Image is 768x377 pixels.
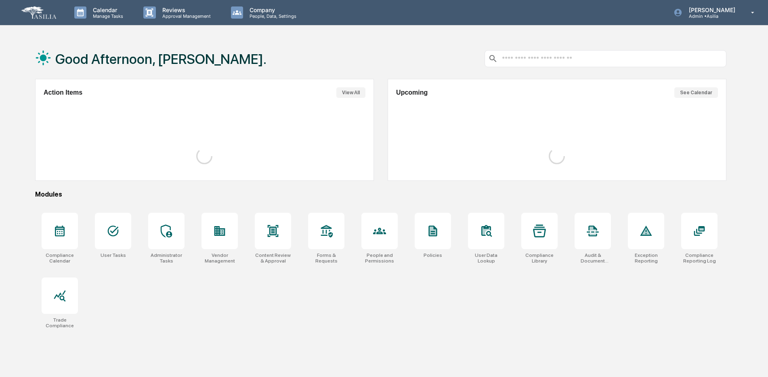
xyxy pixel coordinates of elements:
[201,252,238,264] div: Vendor Management
[396,89,428,96] h2: Upcoming
[156,13,215,19] p: Approval Management
[681,252,718,264] div: Compliance Reporting Log
[521,252,558,264] div: Compliance Library
[255,252,291,264] div: Content Review & Approval
[148,252,185,264] div: Administrator Tasks
[55,51,266,67] h1: Good Afternoon, [PERSON_NAME].
[243,6,300,13] p: Company
[682,6,739,13] p: [PERSON_NAME]
[575,252,611,264] div: Audit & Document Logs
[243,13,300,19] p: People, Data, Settings
[361,252,398,264] div: People and Permissions
[628,252,664,264] div: Exception Reporting
[35,191,726,198] div: Modules
[424,252,442,258] div: Policies
[44,89,82,96] h2: Action Items
[19,5,58,20] img: logo
[86,13,127,19] p: Manage Tasks
[468,252,504,264] div: User Data Lookup
[682,13,739,19] p: Admin • Asilia
[42,317,78,328] div: Trade Compliance
[86,6,127,13] p: Calendar
[42,252,78,264] div: Compliance Calendar
[336,87,365,98] button: View All
[156,6,215,13] p: Reviews
[101,252,126,258] div: User Tasks
[674,87,718,98] button: See Calendar
[308,252,344,264] div: Forms & Requests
